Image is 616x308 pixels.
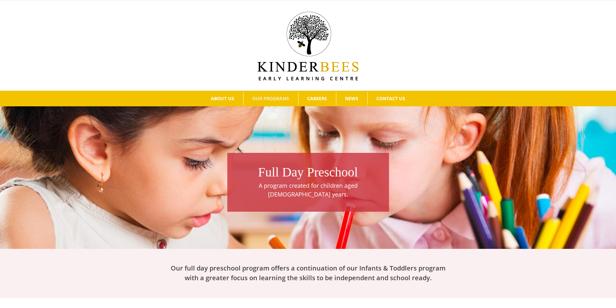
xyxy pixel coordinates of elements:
a: ABOUT US [202,92,243,105]
span: OUR PROGRAMS [252,96,289,101]
nav: Main Menu [10,91,606,106]
span: NEWS [345,96,358,101]
span: CAREERS [307,96,327,101]
img: Kinder Bees Logo [257,12,359,80]
a: CONTACT US [368,92,414,105]
span: CONTACT US [376,96,405,101]
p: A program created for children aged [DEMOGRAPHIC_DATA] years. [231,181,386,199]
span: ABOUT US [211,96,234,101]
a: NEWS [336,92,367,105]
h2: Our full day preschool program offers a continuation of our Infants & Toddlers program with a gre... [166,263,450,283]
a: OUR PROGRAMS [243,92,298,105]
a: CAREERS [298,92,336,105]
h1: Full Day Preschool [231,163,386,181]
